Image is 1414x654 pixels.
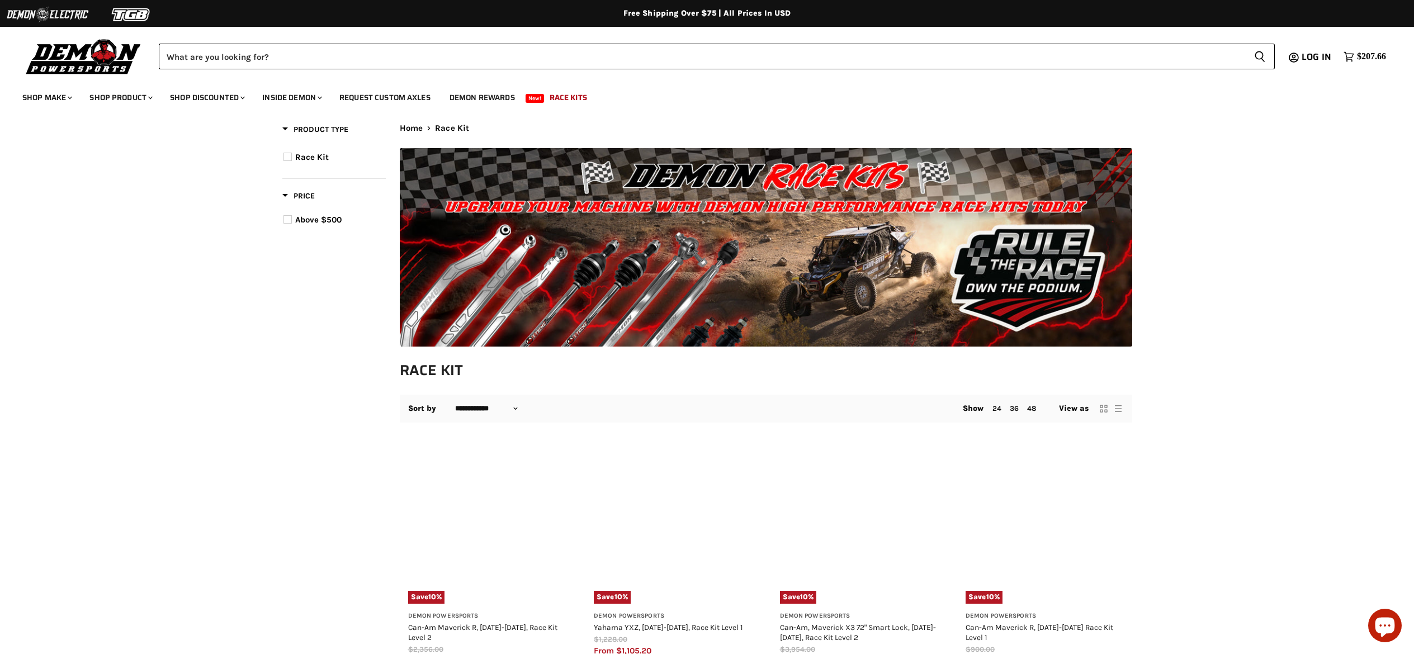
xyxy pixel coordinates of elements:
[966,591,1002,603] span: Save %
[780,446,938,604] a: Can-Am, Maverick X3 72Save10%
[1302,50,1331,64] span: Log in
[400,361,1132,380] h1: Race Kit
[1365,609,1405,645] inbox-online-store-chat: Shopify online store chat
[408,446,566,604] a: Can-Am Maverick R, 2024-2025, Race Kit Level 2Save10%
[780,612,938,620] h3: Demon Powersports
[963,404,984,413] span: Show
[282,191,315,201] span: Price
[780,591,817,603] span: Save %
[159,44,1275,69] form: Product
[1010,404,1019,413] a: 36
[162,86,252,109] a: Shop Discounted
[594,623,743,632] a: Yahama YXZ, [DATE]-[DATE], Race Kit Level 1
[1027,404,1036,413] a: 48
[966,645,995,653] span: $900.00
[986,593,994,601] span: 10
[282,191,315,205] button: Filter by Price
[594,635,627,643] span: $1,228.00
[966,612,1124,620] h3: Demon Powersports
[408,591,445,603] span: Save %
[282,124,386,241] div: Product filter
[400,395,1132,423] nav: Collection utilities
[594,591,631,603] span: Save %
[295,152,329,162] span: Race Kit
[14,82,1383,109] ul: Main menu
[441,86,523,109] a: Demon Rewards
[594,612,752,620] h3: Demon Powersports
[408,612,566,620] h3: Demon Powersports
[1297,52,1338,62] a: Log in
[1098,403,1109,414] button: grid view
[408,623,557,642] a: Can-Am Maverick R, [DATE]-[DATE], Race Kit Level 2
[780,623,936,642] a: Can-Am, Maverick X3 72" Smart Lock, [DATE]-[DATE], Race Kit Level 2
[594,446,752,604] a: Yahama YXZ, 2016-2024, Race Kit Level 1Save10%
[408,404,437,413] label: Sort by
[800,593,808,601] span: 10
[81,86,159,109] a: Shop Product
[400,124,1132,133] nav: Breadcrumbs
[254,86,329,109] a: Inside Demon
[1338,49,1392,65] a: $207.66
[1245,44,1275,69] button: Search
[295,215,342,225] span: Above $500
[260,8,1155,18] div: Free Shipping Over $75 | All Prices In USD
[400,148,1132,347] img: Race Kit
[1113,403,1124,414] button: list view
[992,404,1001,413] a: 24
[966,446,1124,604] a: Can-Am Maverick R, 2024-2025 Race Kit Level 1Save10%
[282,124,348,138] button: Filter by Product Type
[780,645,815,653] span: $3,954.00
[6,4,89,25] img: Demon Electric Logo 2
[331,86,439,109] a: Request Custom Axles
[1059,404,1089,413] span: View as
[1357,51,1386,62] span: $207.66
[159,44,1245,69] input: Search
[400,124,423,133] a: Home
[89,4,173,25] img: TGB Logo 2
[541,86,595,109] a: Race Kits
[408,645,443,653] span: $2,356.00
[526,94,545,103] span: New!
[435,124,469,133] span: Race Kit
[22,36,145,76] img: Demon Powersports
[966,623,1113,642] a: Can-Am Maverick R, [DATE]-[DATE] Race Kit Level 1
[14,86,79,109] a: Shop Make
[614,593,622,601] span: 10
[282,125,348,134] span: Product Type
[428,593,436,601] span: 10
